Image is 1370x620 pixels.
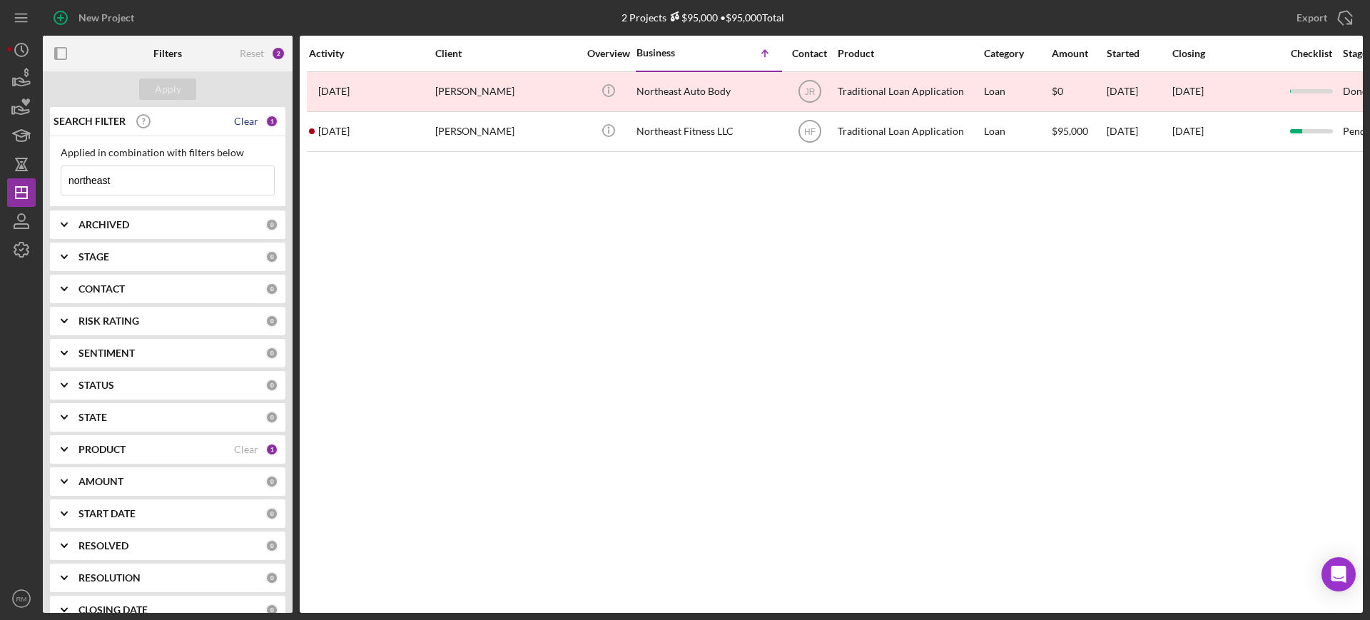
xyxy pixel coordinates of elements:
[1172,48,1279,59] div: Closing
[666,11,718,24] div: $95,000
[61,147,275,158] div: Applied in combination with filters below
[78,251,109,263] b: STAGE
[153,48,182,59] b: Filters
[78,283,125,295] b: CONTACT
[234,444,258,455] div: Clear
[582,48,635,59] div: Overview
[265,218,278,231] div: 0
[265,604,278,616] div: 0
[309,48,434,59] div: Activity
[435,48,578,59] div: Client
[1172,85,1204,97] time: [DATE]
[78,412,107,423] b: STATE
[804,127,816,137] text: HF
[1107,48,1171,59] div: Started
[265,115,278,128] div: 1
[621,11,784,24] div: 2 Projects • $95,000 Total
[155,78,181,100] div: Apply
[265,507,278,520] div: 0
[318,86,350,97] time: 2025-07-15 17:28
[1107,113,1171,151] div: [DATE]
[435,73,578,111] div: [PERSON_NAME]
[7,584,36,613] button: RM
[78,476,123,487] b: AMOUNT
[271,46,285,61] div: 2
[1052,113,1105,151] div: $95,000
[1107,73,1171,111] div: [DATE]
[435,113,578,151] div: [PERSON_NAME]
[78,444,126,455] b: PRODUCT
[265,315,278,327] div: 0
[984,113,1050,151] div: Loan
[1321,557,1356,591] div: Open Intercom Messenger
[636,113,779,151] div: Northeast Fitness LLC
[1282,4,1363,32] button: Export
[78,347,135,359] b: SENTIMENT
[240,48,264,59] div: Reset
[139,78,196,100] button: Apply
[78,508,136,519] b: START DATE
[265,283,278,295] div: 0
[1172,125,1204,137] time: [DATE]
[265,475,278,488] div: 0
[1052,48,1105,59] div: Amount
[636,73,779,111] div: Northeast Auto Body
[78,380,114,391] b: STATUS
[78,4,134,32] div: New Project
[838,73,980,111] div: Traditional Loan Application
[265,411,278,424] div: 0
[265,539,278,552] div: 0
[1297,4,1327,32] div: Export
[78,604,148,616] b: CLOSING DATE
[265,571,278,584] div: 0
[1281,48,1341,59] div: Checklist
[43,4,148,32] button: New Project
[265,250,278,263] div: 0
[234,116,258,127] div: Clear
[78,540,128,552] b: RESOLVED
[636,47,708,59] div: Business
[265,347,278,360] div: 0
[16,595,27,603] text: RM
[265,379,278,392] div: 0
[78,315,139,327] b: RISK RATING
[804,87,815,97] text: JR
[838,113,980,151] div: Traditional Loan Application
[318,126,350,137] time: 2025-09-25 19:16
[838,48,980,59] div: Product
[1052,73,1105,111] div: $0
[783,48,836,59] div: Contact
[78,219,129,230] b: ARCHIVED
[54,116,126,127] b: SEARCH FILTER
[984,48,1050,59] div: Category
[78,572,141,584] b: RESOLUTION
[265,443,278,456] div: 1
[984,73,1050,111] div: Loan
